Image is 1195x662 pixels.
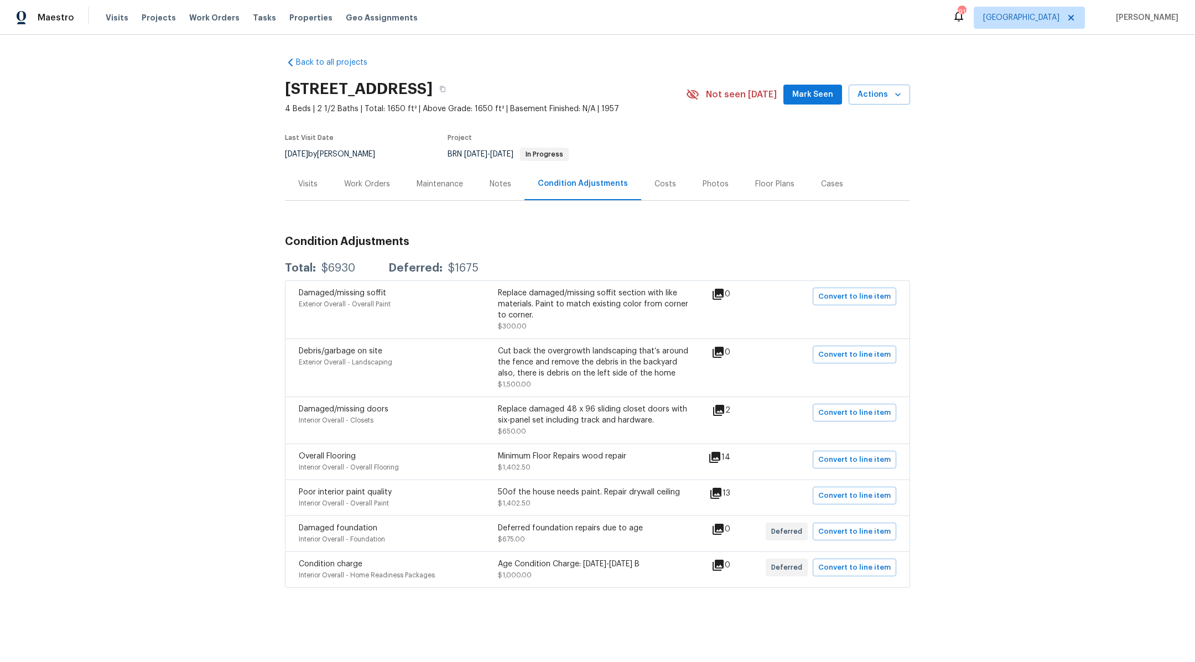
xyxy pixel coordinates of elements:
h2: [STREET_ADDRESS] [285,84,433,95]
button: Convert to line item [813,404,896,421]
div: Condition Adjustments [538,178,628,189]
span: Interior Overall - Overall Paint [299,500,389,507]
span: Deferred [771,526,807,537]
span: Convert to line item [818,406,891,419]
span: Convert to line item [818,454,891,466]
span: [GEOGRAPHIC_DATA] [983,12,1059,23]
div: Deferred foundation repairs due to age [498,523,697,534]
div: Maintenance [417,179,463,190]
span: Exterior Overall - Landscaping [299,359,392,366]
div: Floor Plans [755,179,794,190]
button: Convert to line item [813,559,896,576]
span: Convert to line item [818,348,891,361]
span: $650.00 [498,428,526,435]
span: Convert to line item [818,290,891,303]
div: Costs [654,179,676,190]
span: Convert to line item [818,489,891,502]
div: Replace damaged/missing soffit section with like materials. Paint to match existing color from co... [498,288,697,321]
button: Convert to line item [813,346,896,363]
button: Mark Seen [783,85,842,105]
span: Debris/garbage on site [299,347,382,355]
button: Actions [849,85,910,105]
div: Replace damaged 48 x 96 sliding closet doors with six-panel set including track and hardware. [498,404,697,426]
div: Minimum Floor Repairs wood repair [498,451,697,462]
div: 2 [712,404,766,417]
span: Properties [289,12,332,23]
span: Convert to line item [818,525,891,538]
button: Copy Address [433,79,453,99]
button: Convert to line item [813,523,896,540]
div: Work Orders [344,179,390,190]
span: [DATE] [490,150,513,158]
div: Age Condition Charge: [DATE]-[DATE] B [498,559,697,570]
span: Damaged foundation [299,524,377,532]
span: Interior Overall - Foundation [299,536,385,543]
span: Not seen [DATE] [706,89,777,100]
div: 50of the house needs paint. Repair drywall ceiling [498,487,697,498]
div: 14 [708,451,766,464]
span: Interior Overall - Home Readiness Packages [299,572,435,578]
span: Exterior Overall - Overall Paint [299,301,391,307]
span: $300.00 [498,323,527,330]
div: 0 [711,346,766,359]
span: [DATE] [285,150,308,158]
span: Overall Flooring [299,452,356,460]
span: Maestro [38,12,74,23]
h3: Condition Adjustments [285,236,910,247]
a: Back to all projects [285,57,391,68]
div: by [PERSON_NAME] [285,148,388,161]
button: Convert to line item [813,288,896,305]
div: 0 [711,523,766,536]
span: Projects [142,12,176,23]
div: $6930 [321,263,355,274]
div: 0 [711,288,766,301]
span: Last Visit Date [285,134,334,141]
span: 4 Beds | 2 1/2 Baths | Total: 1650 ft² | Above Grade: 1650 ft² | Basement Finished: N/A | 1957 [285,103,686,114]
span: Interior Overall - Overall Flooring [299,464,399,471]
div: 13 [709,487,766,500]
div: Notes [490,179,511,190]
span: $1,402.50 [498,500,531,507]
div: Cut back the overgrowth landscaping that’s around the fence and remove the debris in the backyard... [498,346,697,379]
span: [DATE] [464,150,487,158]
div: $1675 [448,263,479,274]
div: Photos [703,179,729,190]
span: Interior Overall - Closets [299,417,373,424]
span: - [464,150,513,158]
div: 91 [958,7,965,18]
span: Tasks [253,14,276,22]
span: Deferred [771,562,807,573]
div: Total: [285,263,316,274]
span: Project [448,134,472,141]
span: Mark Seen [792,88,833,102]
span: Damaged/missing soffit [299,289,386,297]
div: 0 [711,559,766,572]
span: $1,402.50 [498,464,531,471]
span: Poor interior paint quality [299,488,392,496]
span: $1,500.00 [498,381,531,388]
div: Cases [821,179,843,190]
span: Work Orders [189,12,240,23]
span: Convert to line item [818,561,891,574]
span: Actions [858,88,901,102]
div: Deferred: [388,263,443,274]
button: Convert to line item [813,451,896,468]
span: In Progress [521,151,568,158]
span: Geo Assignments [346,12,418,23]
span: BRN [448,150,569,158]
span: $675.00 [498,536,525,543]
span: Visits [106,12,128,23]
button: Convert to line item [813,487,896,504]
div: Visits [298,179,318,190]
span: Condition charge [299,560,362,568]
span: Damaged/missing doors [299,405,388,413]
span: $1,000.00 [498,572,532,578]
span: [PERSON_NAME] [1111,12,1178,23]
